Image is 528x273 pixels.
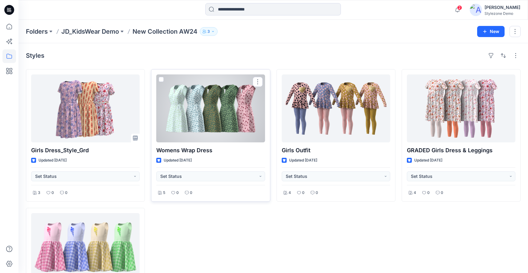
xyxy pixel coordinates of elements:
[133,27,197,36] p: New Collection AW24
[207,28,210,35] p: 3
[407,146,515,155] p: GRADED Girls Dress & Leggings
[176,190,179,196] p: 0
[26,52,44,59] h4: Styles
[26,27,48,36] a: Folders
[190,190,192,196] p: 0
[282,146,390,155] p: Girls Outfit
[156,146,265,155] p: Womens Wrap Dress
[485,4,520,11] div: [PERSON_NAME]
[156,74,265,142] a: Womens Wrap Dress
[164,157,192,164] p: Updated [DATE]
[470,4,482,16] img: avatar
[289,157,317,164] p: Updated [DATE]
[31,146,140,155] p: Girls Dress_Style_Grd
[414,190,416,196] p: 4
[163,190,165,196] p: 5
[457,5,462,10] span: 2
[316,190,318,196] p: 0
[65,190,68,196] p: 0
[477,26,505,37] button: New
[414,157,442,164] p: Updated [DATE]
[407,74,515,142] a: GRADED Girls Dress & Leggings
[38,190,40,196] p: 3
[282,74,390,142] a: Girls Outfit
[39,157,67,164] p: Updated [DATE]
[61,27,119,36] a: JD_KidsWear Demo
[51,190,54,196] p: 0
[31,74,140,142] a: Girls Dress_Style_Grd
[289,190,291,196] p: 4
[302,190,305,196] p: 0
[200,27,218,36] button: 3
[441,190,443,196] p: 0
[485,11,520,16] div: Stylezone Demo
[427,190,430,196] p: 0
